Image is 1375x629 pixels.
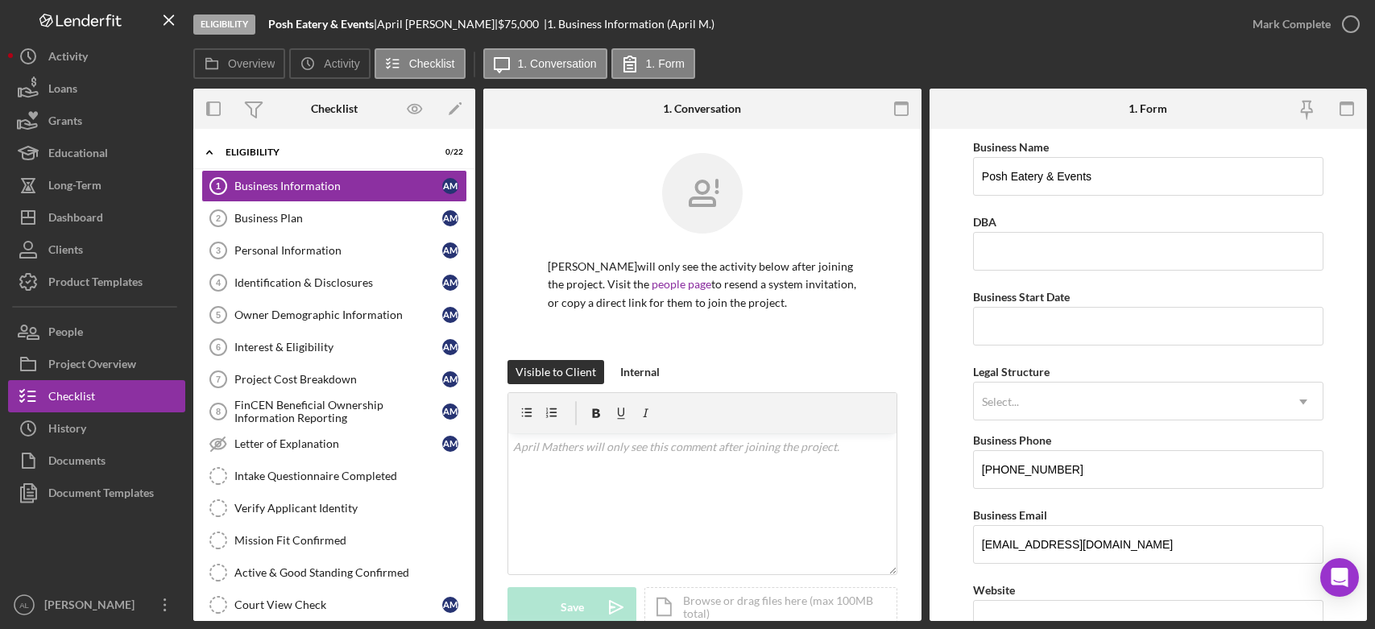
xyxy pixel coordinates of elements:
[234,212,442,225] div: Business Plan
[8,105,185,137] button: Grants
[8,72,185,105] button: Loans
[544,18,714,31] div: | 1. Business Information (April M.)
[48,316,83,352] div: People
[483,48,607,79] button: 1. Conversation
[8,445,185,477] a: Documents
[228,57,275,70] label: Overview
[8,40,185,72] button: Activity
[201,363,467,395] a: 7Project Cost BreakdownAM
[234,276,442,289] div: Identification & Disclosures
[201,234,467,267] a: 3Personal InformationAM
[409,57,455,70] label: Checklist
[1129,102,1167,115] div: 1. Form
[234,470,466,482] div: Intake Questionnaire Completed
[48,412,86,449] div: History
[8,380,185,412] button: Checklist
[193,48,285,79] button: Overview
[234,399,442,424] div: FinCEN Beneficial Ownership Information Reporting
[216,375,221,384] tspan: 7
[973,140,1049,154] label: Business Name
[973,290,1070,304] label: Business Start Date
[375,48,466,79] button: Checklist
[982,395,1019,408] div: Select...
[8,169,185,201] button: Long-Term
[8,266,185,298] button: Product Templates
[561,587,584,627] div: Save
[216,310,221,320] tspan: 5
[8,348,185,380] a: Project Overview
[48,445,106,481] div: Documents
[48,72,77,109] div: Loans
[48,234,83,270] div: Clients
[226,147,423,157] div: Eligibility
[8,589,185,621] button: AL[PERSON_NAME]
[8,137,185,169] button: Educational
[201,460,467,492] a: Intake Questionnaire Completed
[442,307,458,323] div: A M
[201,492,467,524] a: Verify Applicant Identity
[518,57,597,70] label: 1. Conversation
[40,589,145,625] div: [PERSON_NAME]
[8,412,185,445] a: History
[620,360,660,384] div: Internal
[8,201,185,234] button: Dashboard
[663,102,741,115] div: 1. Conversation
[48,137,108,173] div: Educational
[507,360,604,384] button: Visible to Client
[193,14,255,35] div: Eligibility
[646,57,685,70] label: 1. Form
[48,380,95,416] div: Checklist
[289,48,370,79] button: Activity
[201,267,467,299] a: 4Identification & DisclosuresAM
[516,360,596,384] div: Visible to Client
[311,102,358,115] div: Checklist
[973,433,1051,447] label: Business Phone
[234,534,466,547] div: Mission Fit Confirmed
[201,589,467,621] a: Court View CheckAM
[973,508,1047,522] label: Business Email
[612,360,668,384] button: Internal
[234,180,442,192] div: Business Information
[201,524,467,557] a: Mission Fit Confirmed
[201,331,467,363] a: 6Interest & EligibilityAM
[8,316,185,348] a: People
[442,339,458,355] div: A M
[507,587,636,627] button: Save
[48,266,143,302] div: Product Templates
[234,566,466,579] div: Active & Good Standing Confirmed
[201,170,467,202] a: 1Business InformationAM
[48,348,136,384] div: Project Overview
[216,278,222,288] tspan: 4
[8,477,185,509] button: Document Templates
[442,403,458,420] div: A M
[234,244,442,257] div: Personal Information
[216,407,221,416] tspan: 8
[234,437,442,450] div: Letter of Explanation
[48,105,82,141] div: Grants
[442,275,458,291] div: A M
[201,202,467,234] a: 2Business PlanAM
[8,234,185,266] button: Clients
[442,436,458,452] div: A M
[973,583,1015,597] label: Website
[548,258,857,312] p: [PERSON_NAME] will only see the activity below after joining the project. Visit the to resend a s...
[234,341,442,354] div: Interest & Eligibility
[442,210,458,226] div: A M
[48,40,88,77] div: Activity
[48,201,103,238] div: Dashboard
[611,48,695,79] button: 1. Form
[234,373,442,386] div: Project Cost Breakdown
[268,17,374,31] b: Posh Eatery & Events
[1253,8,1331,40] div: Mark Complete
[442,371,458,387] div: A M
[201,557,467,589] a: Active & Good Standing Confirmed
[234,598,442,611] div: Court View Check
[216,246,221,255] tspan: 3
